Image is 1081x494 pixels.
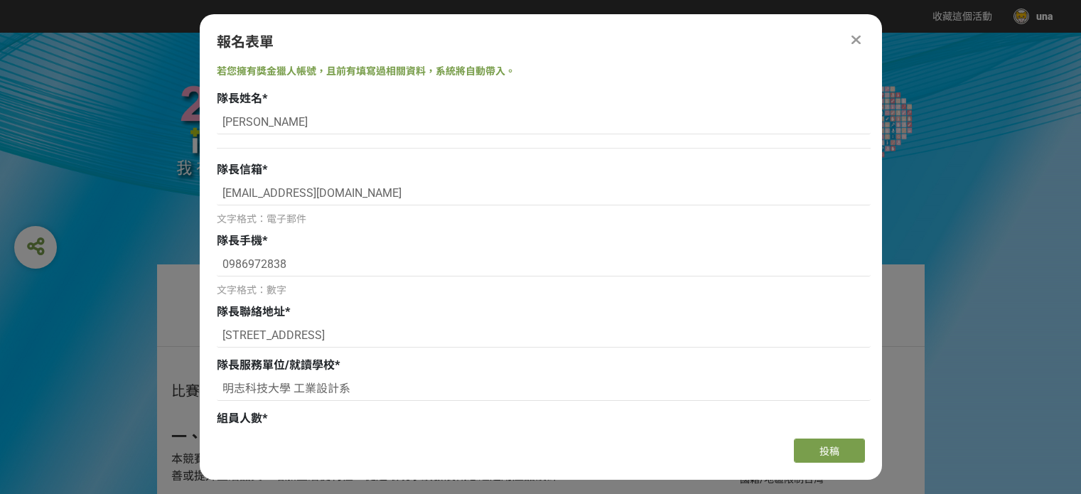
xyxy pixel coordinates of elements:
[217,33,274,50] span: 報名表單
[217,234,262,247] span: 隊長手機
[171,452,205,466] span: 本競賽
[217,163,262,176] span: 隊長信箱
[819,446,839,457] span: 投稿
[217,412,262,425] span: 組員人數
[217,284,286,296] span: 文字格式：數字
[171,452,717,483] span: 將徵選符合主題概念表現的通用設計作品，包含身心障礙與高齡者輔具通用設計及其他能夠改善或提升生活品質，增加生活便利性，促進環境永續發展概念之通用產品設計。
[217,358,335,372] span: 隊長服務單位/就讀學校
[932,11,992,22] span: 收藏這個活動
[217,65,515,77] span: 若您擁有獎金獵人帳號，且前有填寫過相關資料，系統將自動帶入。
[217,213,306,225] span: 文字格式：電子郵件
[171,428,265,446] strong: 一、活動目的
[794,439,865,463] button: 投稿
[217,92,262,105] span: 隊長姓名
[171,382,726,399] h1: 比賽說明
[217,305,285,318] span: 隊長聯絡地址
[157,61,925,198] img: 2025年ICARE身心障礙與高齡者輔具產品通用設計競賽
